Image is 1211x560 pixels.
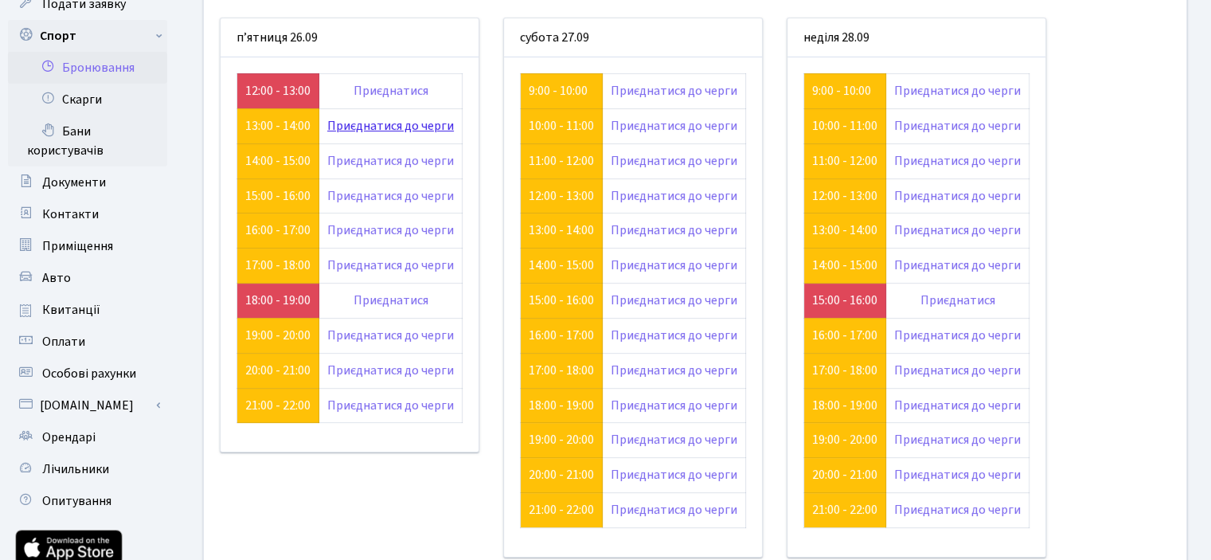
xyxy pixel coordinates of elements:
[529,466,594,484] a: 20:00 - 21:00
[812,117,877,135] a: 10:00 - 11:00
[42,237,113,255] span: Приміщення
[8,116,167,166] a: Бани користувачів
[611,117,737,135] a: Приєднатися до черги
[327,117,454,135] a: Приєднатися до черги
[8,421,167,453] a: Орендарі
[529,327,594,344] a: 16:00 - 17:00
[894,117,1021,135] a: Приєднатися до черги
[611,466,737,484] a: Приєднатися до черги
[42,174,106,191] span: Документи
[894,397,1021,414] a: Приєднатися до черги
[529,82,588,100] a: 9:00 - 10:00
[529,257,594,274] a: 14:00 - 15:00
[611,397,737,414] a: Приєднатися до черги
[327,221,454,239] a: Приєднатися до черги
[42,301,100,319] span: Квитанції
[42,492,111,510] span: Опитування
[42,429,96,446] span: Орендарі
[245,257,311,274] a: 17:00 - 18:00
[245,82,311,100] a: 12:00 - 13:00
[8,262,167,294] a: Авто
[894,82,1021,100] a: Приєднатися до черги
[894,466,1021,484] a: Приєднатися до черги
[245,221,311,239] a: 16:00 - 17:00
[812,221,877,239] a: 13:00 - 14:00
[245,152,311,170] a: 14:00 - 15:00
[787,18,1045,57] div: неділя 28.09
[42,269,71,287] span: Авто
[327,397,454,414] a: Приєднатися до черги
[529,152,594,170] a: 11:00 - 12:00
[354,292,428,309] a: Приєднатися
[894,362,1021,379] a: Приєднатися до черги
[812,292,877,309] a: 15:00 - 16:00
[327,257,454,274] a: Приєднатися до черги
[8,84,167,116] a: Скарги
[8,166,167,198] a: Документи
[221,18,479,57] div: п’ятниця 26.09
[611,82,737,100] a: Приєднатися до черги
[504,18,762,57] div: субота 27.09
[529,501,594,519] a: 21:00 - 22:00
[894,431,1021,448] a: Приєднатися до черги
[812,431,877,448] a: 19:00 - 20:00
[327,362,454,379] a: Приєднатися до черги
[8,485,167,517] a: Опитування
[611,292,737,309] a: Приєднатися до черги
[812,257,877,274] a: 14:00 - 15:00
[894,501,1021,519] a: Приєднатися до черги
[611,257,737,274] a: Приєднатися до черги
[529,397,594,414] a: 18:00 - 19:00
[611,221,737,239] a: Приєднатися до черги
[529,431,594,448] a: 19:00 - 20:00
[812,82,871,100] a: 9:00 - 10:00
[894,187,1021,205] a: Приєднатися до черги
[529,117,594,135] a: 10:00 - 11:00
[8,294,167,326] a: Квитанції
[8,198,167,230] a: Контакти
[8,230,167,262] a: Приміщення
[327,187,454,205] a: Приєднатися до черги
[812,327,877,344] a: 16:00 - 17:00
[812,501,877,519] a: 21:00 - 22:00
[245,397,311,414] a: 21:00 - 22:00
[812,362,877,379] a: 17:00 - 18:00
[245,362,311,379] a: 20:00 - 21:00
[894,327,1021,344] a: Приєднатися до черги
[920,292,995,309] a: Приєднатися
[8,358,167,390] a: Особові рахунки
[894,152,1021,170] a: Приєднатися до черги
[42,365,136,382] span: Особові рахунки
[529,221,594,239] a: 13:00 - 14:00
[812,466,877,484] a: 20:00 - 21:00
[245,292,311,309] a: 18:00 - 19:00
[611,187,737,205] a: Приєднатися до черги
[611,431,737,448] a: Приєднатися до черги
[812,397,877,414] a: 18:00 - 19:00
[8,390,167,421] a: [DOMAIN_NAME]
[42,460,109,478] span: Лічильники
[812,152,877,170] a: 11:00 - 12:00
[611,327,737,344] a: Приєднатися до черги
[8,20,167,52] a: Спорт
[327,327,454,344] a: Приєднатися до черги
[894,257,1021,274] a: Приєднатися до черги
[42,333,85,350] span: Оплати
[354,82,428,100] a: Приєднатися
[245,117,311,135] a: 13:00 - 14:00
[894,221,1021,239] a: Приєднатися до черги
[245,187,311,205] a: 15:00 - 16:00
[327,152,454,170] a: Приєднатися до черги
[611,362,737,379] a: Приєднатися до черги
[529,362,594,379] a: 17:00 - 18:00
[8,326,167,358] a: Оплати
[812,187,877,205] a: 12:00 - 13:00
[611,501,737,519] a: Приєднатися до черги
[529,292,594,309] a: 15:00 - 16:00
[42,206,99,223] span: Контакти
[8,453,167,485] a: Лічильники
[245,327,311,344] a: 19:00 - 20:00
[611,152,737,170] a: Приєднатися до черги
[8,52,167,84] a: Бронювання
[529,187,594,205] a: 12:00 - 13:00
